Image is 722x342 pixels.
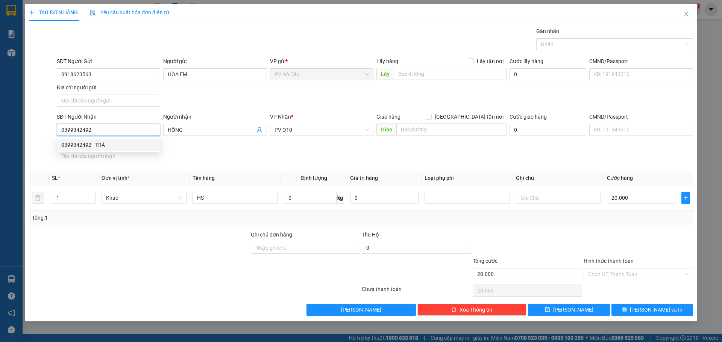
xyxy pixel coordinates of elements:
button: plus [681,192,690,204]
div: CMND/Passport [589,113,693,121]
span: PV Q10 [275,124,369,136]
span: Xóa Thông tin [460,306,492,314]
span: TẠO ĐƠN HÀNG [29,9,78,15]
span: [PERSON_NAME] [553,306,593,314]
input: Ghi chú đơn hàng [251,242,360,254]
span: kg [337,192,344,204]
div: Người nhận [163,113,267,121]
button: deleteXóa Thông tin [417,304,527,316]
label: Gán nhãn [536,28,559,34]
div: SĐT Người Nhận [57,113,160,121]
input: Dọc đường [394,68,507,80]
div: Tổng: 1 [32,214,279,222]
span: Lấy tận nơi [474,57,507,65]
span: Định lượng [300,175,327,181]
span: Lấy hàng [376,58,398,64]
span: Giá trị hàng [350,175,378,181]
input: Dọc đường [396,124,507,136]
input: Địa chỉ của người gửi [57,95,160,107]
img: icon [90,10,96,16]
span: plus [682,195,689,201]
span: close [683,11,689,17]
button: Close [676,4,697,25]
div: Địa chỉ người gửi [57,83,160,92]
button: [PERSON_NAME] [306,304,416,316]
label: Hình thức thanh toán [584,258,634,264]
span: Thu Hộ [362,232,379,238]
span: [PERSON_NAME] và In [630,306,683,314]
th: Ghi chú [513,171,604,185]
div: VP gửi [270,57,373,65]
input: VD: Bàn, Ghế [193,192,278,204]
span: SL [52,175,58,181]
input: 0 [350,192,419,204]
span: Tổng cước [473,258,498,264]
span: Cước hàng [607,175,633,181]
input: Cước giao hàng [510,124,586,136]
span: save [545,307,550,313]
div: CMND/Passport [589,57,693,65]
label: Ghi chú đơn hàng [251,232,292,238]
label: Cước lấy hàng [510,58,543,64]
span: Đơn vị tính [102,175,130,181]
span: user-add [256,127,262,133]
input: Địa chỉ của người nhận [57,150,160,162]
input: Cước lấy hàng [510,68,586,80]
input: Ghi Chú [516,192,601,204]
button: save[PERSON_NAME] [528,304,610,316]
span: Giao hàng [376,114,400,120]
div: Người gửi [163,57,267,65]
span: [PERSON_NAME] [341,306,381,314]
th: Loại phụ phí [422,171,513,185]
button: delete [32,192,44,204]
span: [GEOGRAPHIC_DATA] tận nơi [432,113,507,121]
div: SĐT Người Gửi [57,57,160,65]
div: 0399342492 - TRÀ [61,141,156,149]
span: Yêu cầu xuất hóa đơn điện tử [90,9,169,15]
span: Khác [106,192,182,203]
span: PV Gò Dầu [275,69,369,80]
span: delete [451,307,457,313]
span: Lấy [376,68,394,80]
span: Giao [376,124,396,136]
span: printer [622,307,627,313]
span: Tên hàng [193,175,215,181]
span: VP Nhận [270,114,291,120]
button: printer[PERSON_NAME] và In [611,304,693,316]
label: Cước giao hàng [510,114,547,120]
div: Chưa thanh toán [361,285,472,298]
div: 0399342492 - TRÀ [57,139,160,151]
span: plus [29,10,34,15]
